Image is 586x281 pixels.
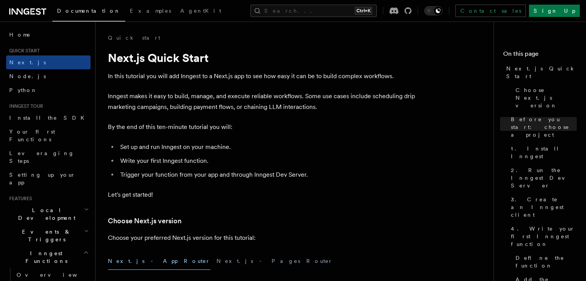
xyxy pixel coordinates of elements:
[118,156,416,166] li: Write your first Inngest function.
[515,86,577,109] span: Choose Next.js version
[108,51,416,65] h1: Next.js Quick Start
[511,196,577,219] span: 3. Create an Inngest client
[6,55,91,69] a: Next.js
[9,59,46,65] span: Next.js
[6,48,40,54] span: Quick start
[9,87,37,93] span: Python
[6,203,91,225] button: Local Development
[250,5,377,17] button: Search...Ctrl+K
[529,5,580,17] a: Sign Up
[108,232,416,243] p: Choose your preferred Next.js version for this tutorial:
[57,8,121,14] span: Documentation
[6,28,91,42] a: Home
[6,228,84,243] span: Events & Triggers
[217,253,333,270] button: Next.js - Pages Router
[511,225,577,248] span: 4. Write your first Inngest function
[455,5,526,17] a: Contact sales
[118,142,416,152] li: Set up and run Inngest on your machine.
[515,254,577,269] span: Define the function
[108,71,416,82] p: In this tutorial you will add Inngest to a Next.js app to see how easy it can be to build complex...
[6,69,91,83] a: Node.js
[130,8,171,14] span: Examples
[9,73,46,79] span: Node.js
[108,34,160,42] a: Quick start
[6,83,91,97] a: Python
[108,122,416,132] p: By the end of this ten-minute tutorial you will:
[508,222,577,251] a: 4. Write your first Inngest function
[6,196,32,202] span: Features
[506,65,577,80] span: Next.js Quick Start
[511,166,577,189] span: 2. Run the Inngest Dev Server
[9,172,76,186] span: Setting up your app
[180,8,221,14] span: AgentKit
[503,62,577,83] a: Next.js Quick Start
[508,142,577,163] a: 1. Install Inngest
[176,2,226,21] a: AgentKit
[6,111,91,125] a: Install the SDK
[118,169,416,180] li: Trigger your function from your app and through Inngest Dev Server.
[6,146,91,168] a: Leveraging Steps
[508,112,577,142] a: Before you start: choose a project
[52,2,125,22] a: Documentation
[6,246,91,268] button: Inngest Functions
[108,189,416,200] p: Let's get started!
[511,145,577,160] span: 1. Install Inngest
[108,216,181,226] a: Choose Next.js version
[9,115,89,121] span: Install the SDK
[6,168,91,189] a: Setting up your app
[108,91,416,112] p: Inngest makes it easy to build, manage, and execute reliable workflows. Some use cases include sc...
[108,253,210,270] button: Next.js - App Router
[9,150,74,164] span: Leveraging Steps
[6,249,83,265] span: Inngest Functions
[6,125,91,146] a: Your first Functions
[503,49,577,62] h4: On this page
[424,6,443,15] button: Toggle dark mode
[9,129,55,142] span: Your first Functions
[6,206,84,222] span: Local Development
[6,225,91,246] button: Events & Triggers
[508,192,577,222] a: 3. Create an Inngest client
[355,7,372,15] kbd: Ctrl+K
[17,272,96,278] span: Overview
[512,83,577,112] a: Choose Next.js version
[125,2,176,21] a: Examples
[9,31,31,38] span: Home
[508,163,577,192] a: 2. Run the Inngest Dev Server
[6,103,43,109] span: Inngest tour
[511,115,577,139] span: Before you start: choose a project
[512,251,577,273] a: Define the function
